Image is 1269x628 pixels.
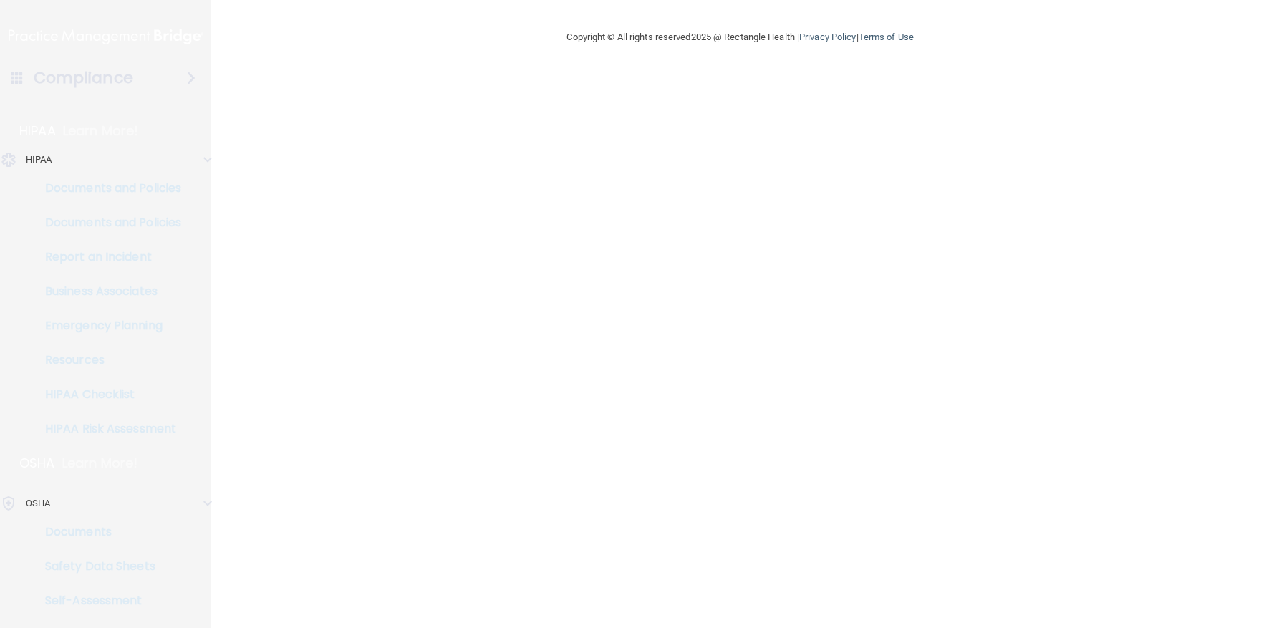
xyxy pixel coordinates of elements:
h4: Compliance [34,68,133,88]
img: PMB logo [9,22,203,51]
p: HIPAA Risk Assessment [9,422,205,436]
p: Documents [9,525,205,539]
p: OSHA [19,455,55,472]
p: Emergency Planning [9,319,205,333]
a: Privacy Policy [799,32,856,42]
p: HIPAA [19,122,56,140]
p: Documents and Policies [9,216,205,230]
div: Copyright © All rights reserved 2025 @ Rectangle Health | | [479,14,1002,60]
p: Safety Data Sheets [9,559,205,574]
p: HIPAA Checklist [9,387,205,402]
p: Documents and Policies [9,181,205,195]
p: Business Associates [9,284,205,299]
p: HIPAA [26,151,52,168]
p: Resources [9,353,205,367]
p: Self-Assessment [9,594,205,608]
p: Report an Incident [9,250,205,264]
p: Learn More! [62,455,138,472]
p: Learn More! [63,122,139,140]
a: Terms of Use [859,32,914,42]
p: OSHA [26,495,50,512]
